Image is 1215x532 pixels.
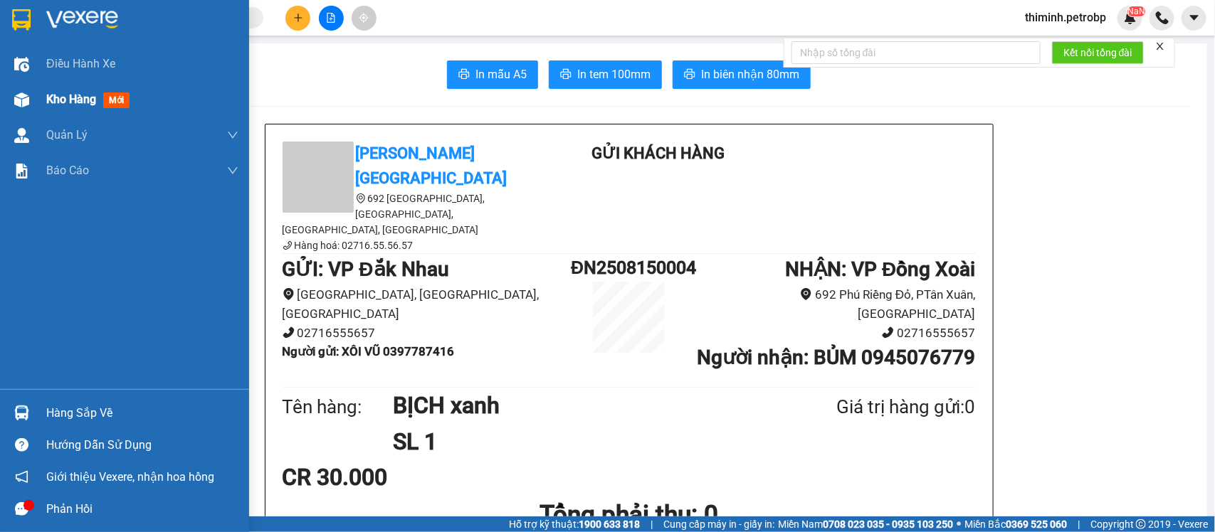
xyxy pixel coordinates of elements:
span: Kết nối tổng đài [1063,45,1132,60]
li: Hàng hoá: 02716.55.56.57 [283,238,539,253]
b: Gửi khách hàng [591,144,725,162]
span: Báo cáo [46,161,89,179]
span: environment [283,288,295,300]
button: printerIn biên nhận 80mm [673,60,811,89]
button: Kết nối tổng đài [1052,41,1144,64]
li: 692 [GEOGRAPHIC_DATA], [GEOGRAPHIC_DATA], [GEOGRAPHIC_DATA], [GEOGRAPHIC_DATA] [283,191,539,238]
button: file-add [319,6,344,31]
span: printer [684,68,695,82]
strong: 0708 023 035 - 0935 103 250 [823,518,953,530]
button: printerIn mẫu A5 [447,60,538,89]
span: environment [356,193,366,203]
span: Điều hành xe [46,55,115,73]
span: phone [283,326,295,339]
li: VP VP Đồng Xoài [98,100,189,116]
span: | [651,516,653,532]
span: Cung cấp máy in - giấy in: [663,516,774,532]
img: icon-new-feature [1124,11,1137,24]
span: Giới thiệu Vexere, nhận hoa hồng [46,468,214,486]
h1: BỊCH xanh [393,388,767,423]
li: 02716555657 [283,324,572,343]
div: Hàng sắp về [46,403,238,424]
div: Phản hồi [46,499,238,520]
button: caret-down [1182,6,1206,31]
img: phone-icon [1156,11,1169,24]
span: Miền Bắc [964,516,1067,532]
span: phone [882,326,894,339]
span: printer [560,68,572,82]
li: [PERSON_NAME][GEOGRAPHIC_DATA] [7,7,206,84]
span: printer [458,68,470,82]
span: In tem 100mm [577,65,651,83]
img: solution-icon [14,164,29,179]
img: warehouse-icon [14,128,29,143]
strong: 1900 633 818 [579,518,640,530]
span: Quản Lý [46,126,88,144]
img: logo-vxr [12,9,31,31]
img: warehouse-icon [14,92,29,107]
span: Kho hàng [46,92,96,106]
div: Tên hàng: [283,393,394,422]
span: plus [293,13,303,23]
b: Người nhận : BỦM 0945076779 [697,346,975,369]
div: CR 30.000 [283,459,511,495]
span: Hỗ trợ kỹ thuật: [509,516,640,532]
button: aim [352,6,377,31]
span: phone [283,240,293,250]
img: warehouse-icon [14,57,29,72]
b: NHẬN : VP Đồng Xoài [785,257,975,281]
li: 02716555657 [687,324,976,343]
span: question-circle [15,438,28,452]
h1: SL 1 [393,424,767,459]
span: down [227,165,238,176]
li: VP VP Đắk Nhau [7,100,98,116]
span: close [1155,41,1165,51]
div: Hướng dẫn sử dụng [46,435,238,456]
sup: NaN [1127,6,1145,16]
div: Giá trị hàng gửi: 0 [767,393,975,422]
b: [PERSON_NAME][GEOGRAPHIC_DATA] [356,144,507,187]
span: ⚪️ [957,521,961,527]
button: plus [285,6,310,31]
span: Miền Nam [778,516,953,532]
span: In biên nhận 80mm [701,65,799,83]
button: printerIn tem 100mm [549,60,662,89]
b: Người gửi : XÔI VŨ 0397787416 [283,344,455,358]
h1: ĐN2508150004 [571,254,686,282]
span: down [227,129,238,141]
b: GỬI : VP Đắk Nhau [283,257,449,281]
strong: 0369 525 060 [1006,518,1067,530]
span: file-add [326,13,336,23]
span: copyright [1136,519,1146,529]
li: [GEOGRAPHIC_DATA], [GEOGRAPHIC_DATA], [GEOGRAPHIC_DATA] [283,285,572,323]
span: caret-down [1188,11,1201,24]
span: environment [800,288,812,300]
input: Nhập số tổng đài [791,41,1041,64]
span: thiminh.petrobp [1014,9,1117,26]
span: mới [103,92,130,108]
span: notification [15,470,28,484]
li: 692 Phú Riềng Đỏ, PTân Xuân, [GEOGRAPHIC_DATA] [687,285,976,323]
span: | [1078,516,1080,532]
img: warehouse-icon [14,405,29,420]
span: message [15,502,28,516]
span: aim [359,13,369,23]
span: In mẫu A5 [475,65,527,83]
